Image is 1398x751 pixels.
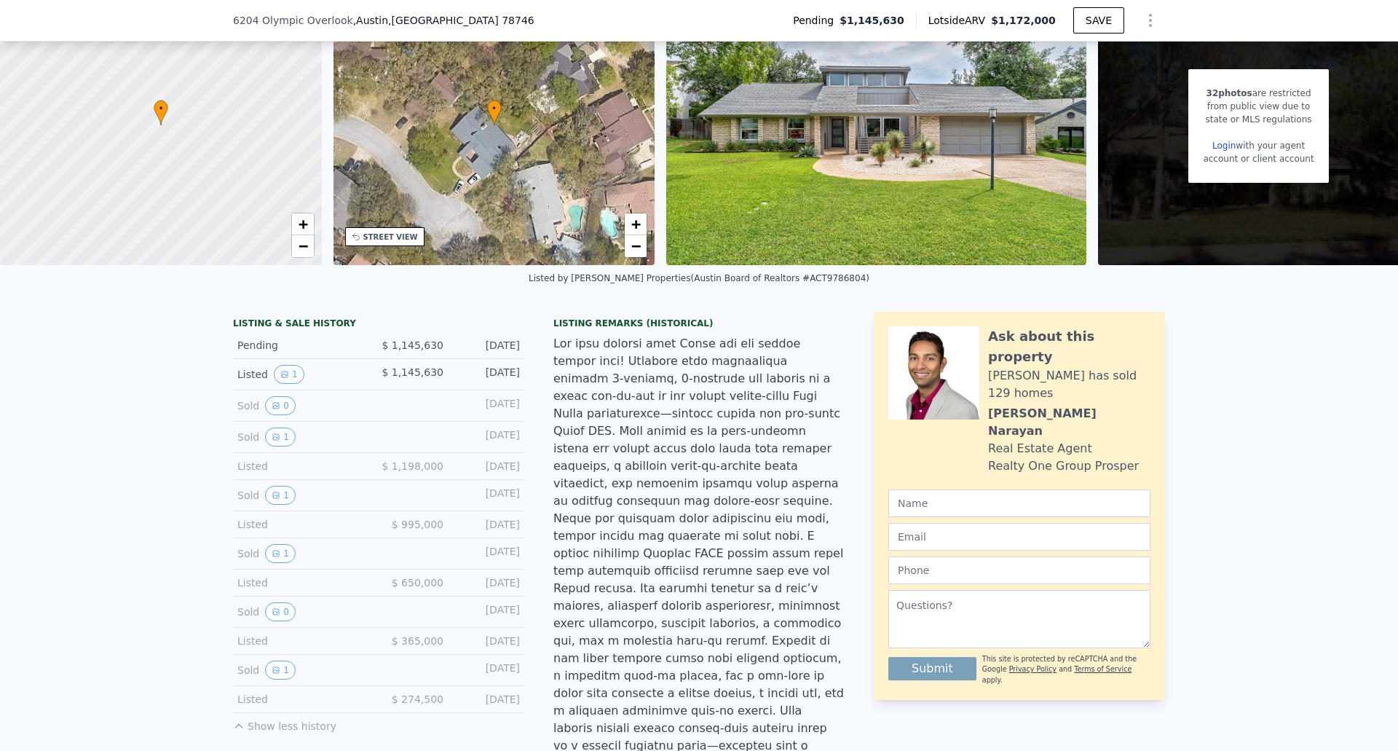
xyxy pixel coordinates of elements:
[487,100,502,125] div: •
[888,557,1150,584] input: Phone
[233,318,524,332] div: LISTING & SALE HISTORY
[988,326,1150,367] div: Ask about this property
[237,428,367,447] div: Sold
[154,100,168,125] div: •
[298,215,307,233] span: +
[455,459,520,473] div: [DATE]
[625,213,647,235] a: Zoom in
[455,428,520,447] div: [DATE]
[1203,113,1314,126] div: state or MLS regulations
[1136,6,1165,35] button: Show Options
[237,338,367,353] div: Pending
[1207,88,1252,98] span: 32 photos
[237,692,367,707] div: Listed
[265,661,296,680] button: View historical data
[1212,141,1236,151] a: Login
[237,459,367,473] div: Listed
[982,654,1150,685] div: This site is protected by reCAPTCHA and the Google and apply.
[928,13,991,28] span: Lotside ARV
[455,338,520,353] div: [DATE]
[455,365,520,384] div: [DATE]
[1203,100,1314,113] div: from public view due to
[988,405,1150,440] div: [PERSON_NAME] Narayan
[1203,152,1314,165] div: account or client account
[382,339,443,351] span: $ 1,145,630
[292,235,314,257] a: Zoom out
[392,635,443,647] span: $ 365,000
[388,15,534,26] span: , [GEOGRAPHIC_DATA] 78746
[455,634,520,648] div: [DATE]
[455,602,520,621] div: [DATE]
[392,577,443,589] span: $ 650,000
[237,634,367,648] div: Listed
[840,13,904,28] span: $1,145,630
[455,544,520,563] div: [DATE]
[455,486,520,505] div: [DATE]
[1009,665,1057,673] a: Privacy Policy
[455,517,520,532] div: [DATE]
[487,102,502,115] span: •
[888,489,1150,517] input: Name
[265,486,296,505] button: View historical data
[631,237,641,255] span: −
[265,602,296,621] button: View historical data
[274,365,304,384] button: View historical data
[237,575,367,590] div: Listed
[991,15,1056,26] span: $1,172,000
[298,237,307,255] span: −
[353,13,534,28] span: , Austin
[233,13,353,28] span: 6204 Olympic Overlook
[455,396,520,415] div: [DATE]
[265,544,296,563] button: View historical data
[392,519,443,530] span: $ 995,000
[237,661,367,680] div: Sold
[154,102,168,115] span: •
[392,693,443,705] span: $ 274,500
[1236,141,1305,151] span: with your agent
[265,428,296,447] button: View historical data
[455,575,520,590] div: [DATE]
[625,235,647,257] a: Zoom out
[1074,665,1132,673] a: Terms of Service
[237,486,367,505] div: Sold
[631,215,641,233] span: +
[988,457,1139,475] div: Realty One Group Prosper
[988,440,1092,457] div: Real Estate Agent
[292,213,314,235] a: Zoom in
[237,396,367,415] div: Sold
[455,661,520,680] div: [DATE]
[1073,7,1124,34] button: SAVE
[888,657,976,680] button: Submit
[553,318,845,329] div: Listing Remarks (Historical)
[233,713,336,734] button: Show less history
[793,13,840,28] span: Pending
[237,517,367,532] div: Listed
[1203,87,1314,100] div: are restricted
[237,365,367,384] div: Listed
[529,273,869,283] div: Listed by [PERSON_NAME] Properties (Austin Board of Realtors #ACT9786804)
[237,544,367,563] div: Sold
[237,602,367,621] div: Sold
[382,366,443,378] span: $ 1,145,630
[382,460,443,472] span: $ 1,198,000
[265,396,296,415] button: View historical data
[988,367,1150,402] div: [PERSON_NAME] has sold 129 homes
[455,692,520,707] div: [DATE]
[363,232,418,243] div: STREET VIEW
[888,523,1150,551] input: Email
